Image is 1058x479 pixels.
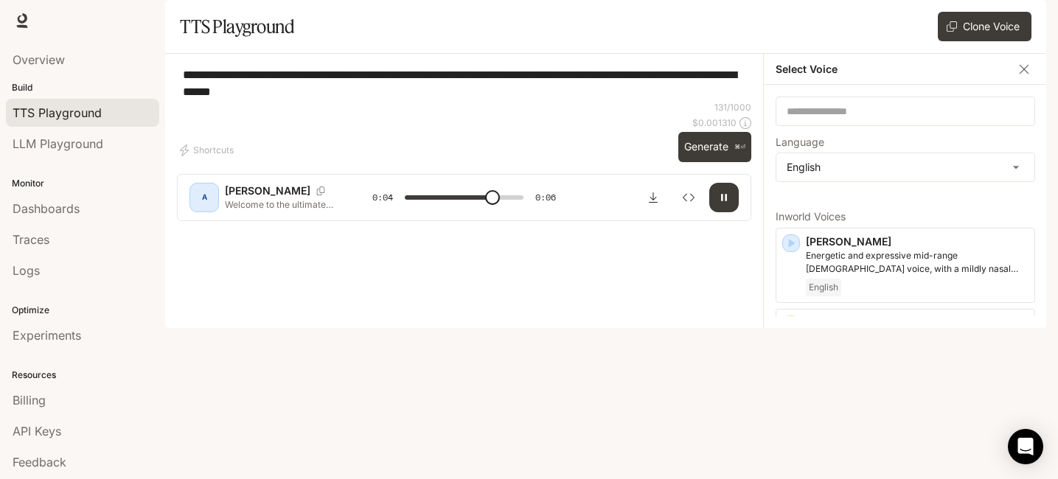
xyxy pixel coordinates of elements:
p: ⌘⏎ [734,143,745,152]
p: Welcome to the ultimate showdown! Defenders try and stay alive, attacks try and take out those de... [225,198,337,211]
div: Open Intercom Messenger [1008,429,1043,464]
button: Generate⌘⏎ [678,132,751,162]
div: A [192,186,216,209]
span: 0:04 [372,190,393,205]
p: [PERSON_NAME] [806,315,1029,330]
h1: TTS Playground [180,12,294,41]
p: Language [776,137,824,147]
p: 131 / 1000 [714,101,751,113]
p: [PERSON_NAME] [806,234,1029,249]
p: $ 0.001310 [692,116,737,129]
button: Download audio [638,183,668,212]
span: 0:06 [535,190,556,205]
p: [PERSON_NAME] [225,183,310,198]
p: Energetic and expressive mid-range male voice, with a mildly nasal quality [806,249,1029,276]
button: Inspect [674,183,703,212]
span: English [806,279,841,296]
button: Copy Voice ID [310,186,331,195]
div: English [776,153,1034,181]
p: Inworld Voices [776,211,1035,222]
button: Clone Voice [938,12,1031,41]
button: Shortcuts [177,139,240,162]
